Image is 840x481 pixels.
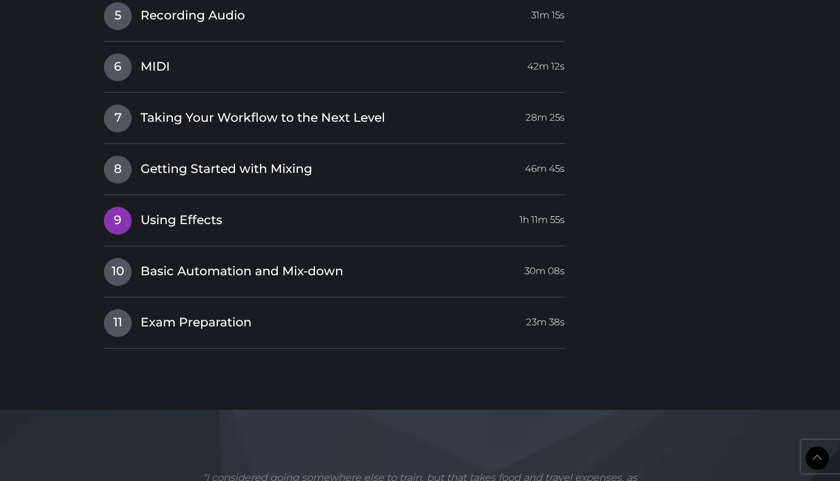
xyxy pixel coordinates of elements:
[526,309,564,329] span: 23m 38s
[103,309,565,332] a: 11Exam Preparation23m 38s
[525,156,564,176] span: 46m 45s
[103,104,565,127] a: 7Taking Your Workflow to the Next Level28m 25s
[103,257,565,281] a: 10Basic Automation and Mix-down30m 08s
[527,53,564,73] span: 42m 12s
[104,309,132,337] span: 11
[141,314,252,331] span: Exam Preparation
[141,161,312,178] span: Getting Started with Mixing
[104,156,132,184] span: 8
[141,263,343,280] span: Basic Automation and Mix-down
[806,447,829,470] a: Back to Top
[141,110,385,127] span: Taking Your Workflow to the Next Level
[104,258,132,286] span: 10
[141,212,222,229] span: Using Effects
[103,155,565,178] a: 8Getting Started with Mixing46m 45s
[104,53,132,81] span: 6
[526,105,564,125] span: 28m 25s
[104,2,132,30] span: 5
[524,258,564,278] span: 30m 08s
[103,206,565,230] a: 9Using Effects1h 11m 55s
[141,58,170,76] span: MIDI
[103,53,565,76] a: 6MIDI42m 12s
[104,105,132,132] span: 7
[104,207,132,235] span: 9
[141,7,245,24] span: Recording Audio
[103,2,565,25] a: 5Recording Audio31m 15s
[531,2,564,22] span: 31m 15s
[519,207,564,227] span: 1h 11m 55s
